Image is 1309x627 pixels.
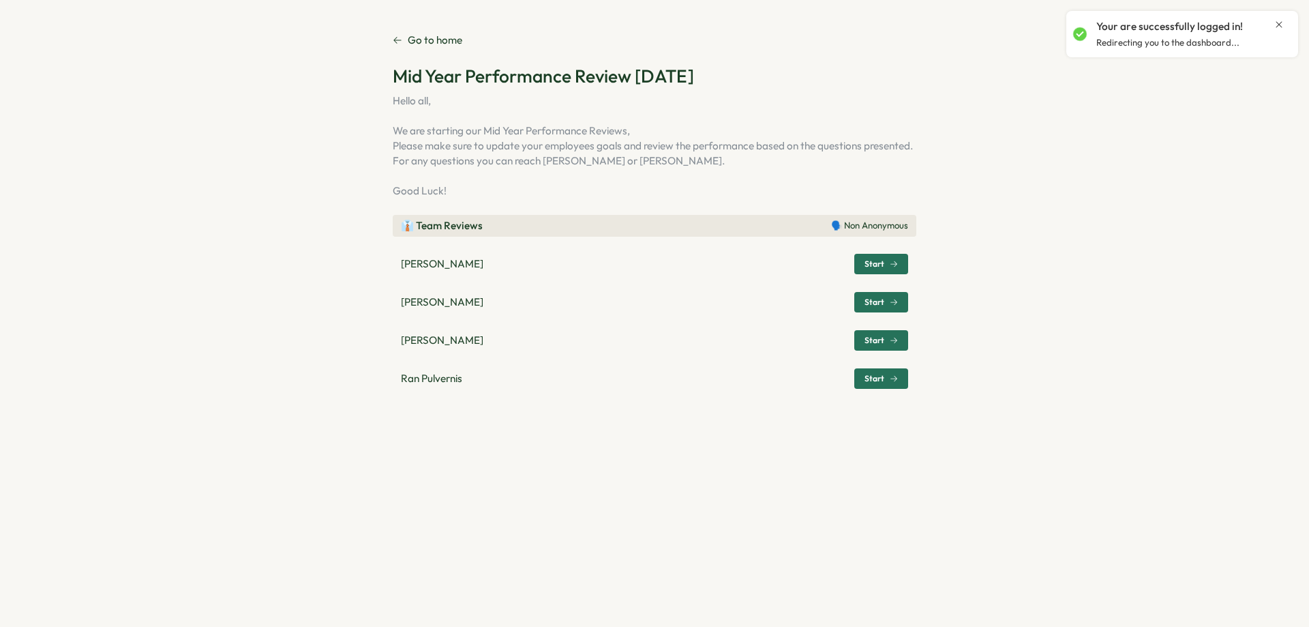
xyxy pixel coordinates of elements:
[854,254,908,274] button: Start
[864,375,884,383] span: Start
[1274,19,1284,30] button: Close notification
[401,371,462,386] p: Ran Pulvernis
[864,260,884,268] span: Start
[854,330,908,351] button: Start
[393,93,916,199] p: Hello all, We are starting our Mid Year Performance Reviews, Please make sure to update your empl...
[1096,37,1239,49] p: Redirecting you to the dashboard...
[401,257,483,272] p: [PERSON_NAME]
[393,33,462,48] a: Go to home
[401,295,483,310] p: [PERSON_NAME]
[854,292,908,312] button: Start
[864,336,884,345] span: Start
[408,33,462,48] p: Go to home
[831,220,908,232] p: 🗣️ Non Anonymous
[401,218,483,233] p: 👔 Team Reviews
[1096,19,1243,34] p: Your are successfully logged in!
[393,64,916,88] h2: Mid Year Performance Review [DATE]
[854,368,908,389] button: Start
[401,333,483,348] p: [PERSON_NAME]
[864,298,884,306] span: Start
